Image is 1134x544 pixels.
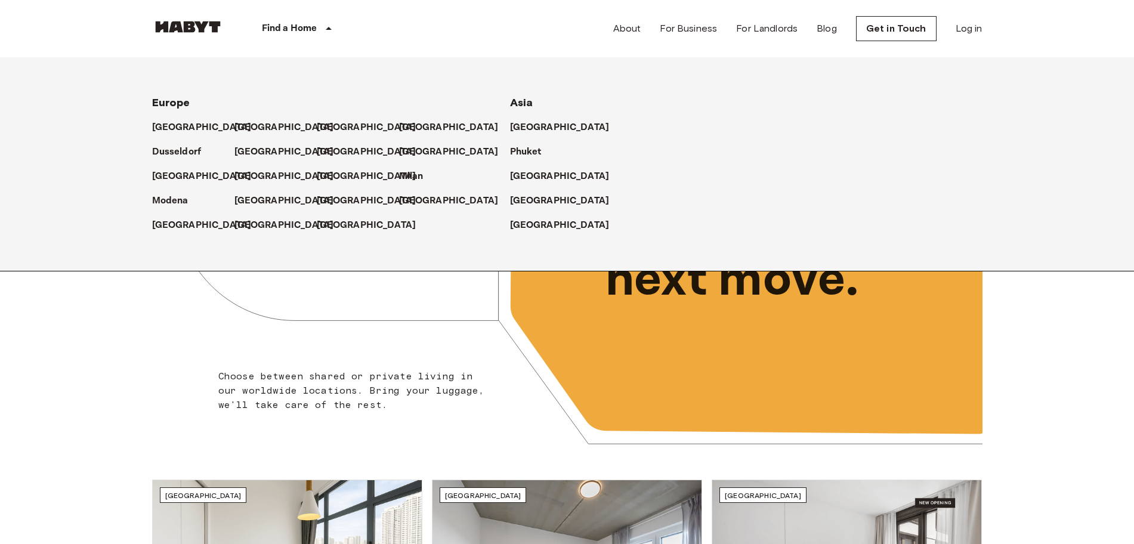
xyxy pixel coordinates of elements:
[510,145,554,159] a: Phuket
[660,21,717,36] a: For Business
[152,218,264,233] a: [GEOGRAPHIC_DATA]
[736,21,798,36] a: For Landlords
[817,21,837,36] a: Blog
[317,169,416,184] p: [GEOGRAPHIC_DATA]
[234,218,334,233] p: [GEOGRAPHIC_DATA]
[152,120,252,135] p: [GEOGRAPHIC_DATA]
[234,218,346,233] a: [GEOGRAPHIC_DATA]
[399,169,424,184] p: Milan
[510,169,610,184] p: [GEOGRAPHIC_DATA]
[510,120,622,135] a: [GEOGRAPHIC_DATA]
[399,194,499,208] p: [GEOGRAPHIC_DATA]
[152,218,252,233] p: [GEOGRAPHIC_DATA]
[510,145,542,159] p: Phuket
[234,120,346,135] a: [GEOGRAPHIC_DATA]
[399,120,511,135] a: [GEOGRAPHIC_DATA]
[317,218,428,233] a: [GEOGRAPHIC_DATA]
[605,190,963,310] p: Unlock your next move.
[317,194,416,208] p: [GEOGRAPHIC_DATA]
[399,169,435,184] a: Milan
[152,120,264,135] a: [GEOGRAPHIC_DATA]
[510,96,533,109] span: Asia
[317,194,428,208] a: [GEOGRAPHIC_DATA]
[445,491,521,500] span: [GEOGRAPHIC_DATA]
[152,194,200,208] a: Modena
[317,145,416,159] p: [GEOGRAPHIC_DATA]
[725,491,801,500] span: [GEOGRAPHIC_DATA]
[510,194,622,208] a: [GEOGRAPHIC_DATA]
[317,218,416,233] p: [GEOGRAPHIC_DATA]
[399,145,511,159] a: [GEOGRAPHIC_DATA]
[152,96,190,109] span: Europe
[317,120,416,135] p: [GEOGRAPHIC_DATA]
[234,145,346,159] a: [GEOGRAPHIC_DATA]
[234,194,334,208] p: [GEOGRAPHIC_DATA]
[152,21,224,33] img: Habyt
[510,169,622,184] a: [GEOGRAPHIC_DATA]
[152,169,264,184] a: [GEOGRAPHIC_DATA]
[234,169,346,184] a: [GEOGRAPHIC_DATA]
[234,169,334,184] p: [GEOGRAPHIC_DATA]
[856,16,937,41] a: Get in Touch
[956,21,982,36] a: Log in
[152,194,189,208] p: Modena
[510,218,610,233] p: [GEOGRAPHIC_DATA]
[510,120,610,135] p: [GEOGRAPHIC_DATA]
[510,218,622,233] a: [GEOGRAPHIC_DATA]
[317,145,428,159] a: [GEOGRAPHIC_DATA]
[234,145,334,159] p: [GEOGRAPHIC_DATA]
[510,194,610,208] p: [GEOGRAPHIC_DATA]
[399,145,499,159] p: [GEOGRAPHIC_DATA]
[317,169,428,184] a: [GEOGRAPHIC_DATA]
[399,120,499,135] p: [GEOGRAPHIC_DATA]
[165,491,242,500] span: [GEOGRAPHIC_DATA]
[152,169,252,184] p: [GEOGRAPHIC_DATA]
[218,369,492,412] p: Choose between shared or private living in our worldwide locations. Bring your luggage, we'll tak...
[317,120,428,135] a: [GEOGRAPHIC_DATA]
[262,21,317,36] p: Find a Home
[234,194,346,208] a: [GEOGRAPHIC_DATA]
[152,145,202,159] p: Dusseldorf
[234,120,334,135] p: [GEOGRAPHIC_DATA]
[399,194,511,208] a: [GEOGRAPHIC_DATA]
[152,145,214,159] a: Dusseldorf
[613,21,641,36] a: About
